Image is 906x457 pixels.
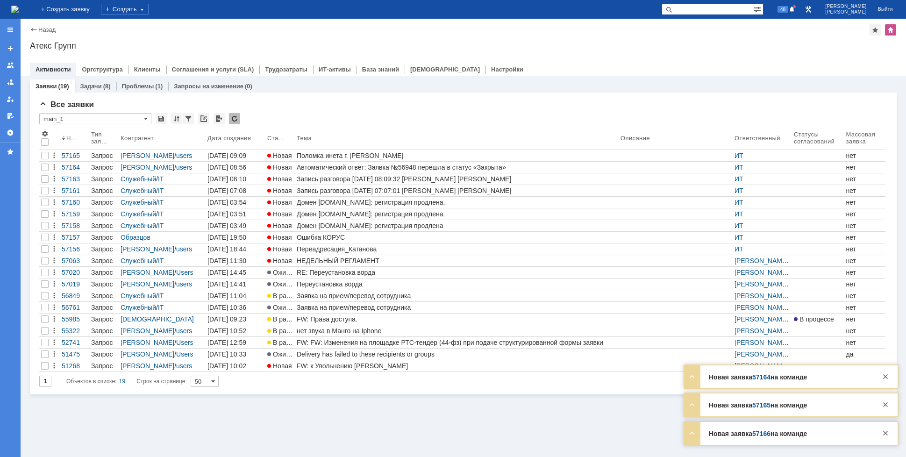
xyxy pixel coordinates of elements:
a: 55322 [60,325,89,336]
a: [DATE] 09:09 [206,150,265,161]
a: [PERSON_NAME] [735,257,789,264]
img: logo [11,6,19,13]
div: [DATE] 03:54 [207,199,246,206]
a: Новая [265,162,295,173]
div: Запрос на обслуживание [91,269,117,276]
a: [DEMOGRAPHIC_DATA][PERSON_NAME] [121,315,194,330]
a: IT [158,222,164,229]
a: нет [844,337,885,348]
div: 57020 [62,269,87,276]
a: Домен [DOMAIN_NAME]: регистрация продлена. [295,208,619,220]
a: [DATE] 08:56 [206,162,265,173]
div: 56761 [62,304,87,311]
div: Изменить домашнюю страницу [885,24,896,36]
div: Автоматический ответ: Заявка №56948 перешла в статус «Закрыта» [297,164,617,171]
a: Новая [265,243,295,255]
a: 57063 [60,255,89,266]
div: Запрос на обслуживание [91,315,117,323]
a: ИТ [735,222,743,229]
a: [PERSON_NAME] [121,327,174,335]
a: ИТ [735,210,743,218]
a: [DEMOGRAPHIC_DATA] [410,66,480,73]
div: Обновлять список [229,113,240,124]
a: 57165 [60,150,89,161]
span: В работе [267,292,300,300]
a: [DATE] 09:23 [206,314,265,325]
a: Назад [38,26,56,33]
a: 57020 [60,267,89,278]
a: ИТ [735,187,743,194]
div: Запрос на обслуживание [91,339,117,346]
a: Заявки на командах [3,58,18,73]
a: Запрос на обслуживание [89,220,119,231]
a: Users [176,339,193,346]
a: Запрос на обслуживание [89,232,119,243]
a: IT [158,304,164,311]
a: нет [844,197,885,208]
div: Запрос на обслуживание [91,245,117,253]
span: В процессе [794,315,834,323]
div: нет [846,199,884,206]
a: IT [158,210,164,218]
a: нет [844,232,885,243]
a: Мои согласования [3,108,18,123]
div: Добавить в избранное [870,24,881,36]
a: [DATE] 03:49 [206,220,265,231]
div: 57164 [62,164,87,171]
a: Ошибка КОРУС [295,232,619,243]
div: нет [846,292,884,300]
a: нет [844,162,885,173]
div: Запрос на обслуживание [91,257,117,264]
div: Тема [297,135,312,142]
div: Сохранить вид [156,113,167,124]
a: нет [844,278,885,290]
a: нет [844,325,885,336]
div: 57157 [62,234,87,241]
a: ИТ [735,152,743,159]
a: [DATE] 18:44 [206,243,265,255]
div: [DATE] 03:51 [207,210,246,218]
a: Новая [265,185,295,196]
a: Новая [265,232,295,243]
a: Мои заявки [3,92,18,107]
div: Запрос на обслуживание [91,304,117,311]
a: 57161 [60,185,89,196]
a: ИТ [735,164,743,171]
a: FW: Права доступа. [295,314,619,325]
a: Проблемы [122,83,154,90]
a: В работе [265,290,295,301]
a: [DATE] 10:52 [206,325,265,336]
div: нет [846,222,884,229]
span: [PERSON_NAME] [825,4,867,9]
div: [DATE] 14:45 [207,269,246,276]
span: Ожидает ответа контрагента [267,304,360,311]
div: Запись разговора [DATE] 08:09:32 [PERSON_NAME] [PERSON_NAME] [297,175,617,183]
a: 55985 [60,314,89,325]
a: 57159 [60,208,89,220]
a: IT [158,187,164,194]
div: Запрос на обслуживание [91,210,117,218]
a: Запрос на обслуживание [89,162,119,173]
div: Контрагент [121,135,156,142]
div: нет [846,187,884,194]
span: Ожидает ответа контрагента [267,269,360,276]
a: [PERSON_NAME] [121,269,174,276]
a: Новая [265,208,295,220]
div: нет [846,164,884,171]
a: Служебный [121,187,156,194]
div: 57165 [62,152,87,159]
a: Служебный [121,210,156,218]
a: нет [844,220,885,231]
a: Задачи [80,83,102,90]
div: Запрос на обслуживание [91,199,117,206]
div: нет [846,327,884,335]
a: Перейти на домашнюю страницу [11,6,19,13]
div: нет [846,315,884,323]
a: users [176,164,192,171]
a: Переадресация_Катанова [295,243,619,255]
div: 57063 [62,257,87,264]
a: Запись разговора [DATE] 08:09:32 [PERSON_NAME] [PERSON_NAME] [295,173,619,185]
div: Дата создания [207,135,253,142]
div: Тип заявки [91,131,109,145]
div: Поломка инета г. [PERSON_NAME] [297,152,617,159]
